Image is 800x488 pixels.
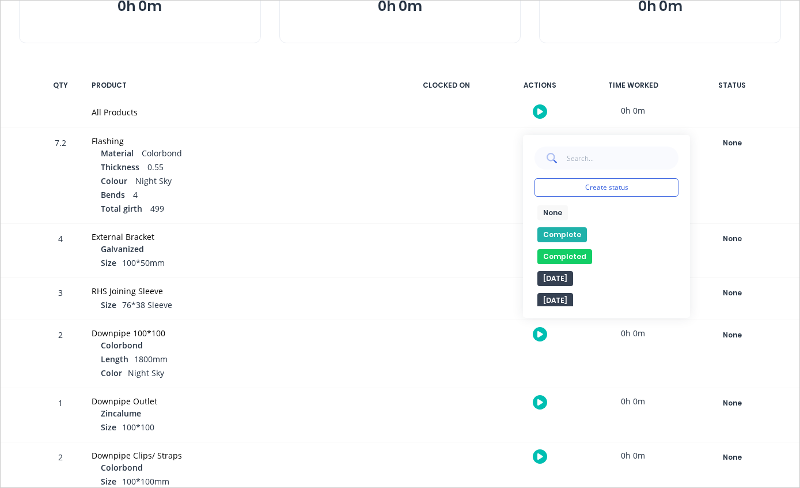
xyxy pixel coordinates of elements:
[537,205,568,220] button: None
[101,299,116,311] span: Size
[92,395,389,407] div: Downpipe Outlet
[590,388,676,414] div: 0h 0m
[690,285,774,301] button: None
[691,450,774,465] div: None
[101,147,134,159] span: Material
[537,271,573,286] button: [DATE]
[690,395,774,411] button: None
[43,390,78,442] div: 1
[101,202,389,216] div: 499
[122,257,165,268] span: 100*50mm
[101,161,139,173] span: Thickness
[43,73,78,97] div: QTY
[122,422,154,433] span: 100*100
[537,249,592,264] button: Completed
[101,189,389,202] div: 4
[43,322,78,388] div: 2
[683,73,781,97] div: STATUS
[537,293,573,308] button: [DATE]
[92,106,389,118] div: All Products
[101,339,143,351] span: Colorbond
[101,367,122,379] span: Color
[92,327,389,339] div: Downpipe 100*100
[691,328,774,343] div: None
[101,407,141,419] span: Zincalume
[92,231,389,243] div: External Bracket
[101,475,116,487] span: Size
[690,231,774,247] button: None
[43,280,78,320] div: 3
[590,73,676,97] div: TIME WORKED
[43,226,78,277] div: 4
[92,135,389,147] div: Flashing
[101,257,116,269] span: Size
[590,320,676,346] div: 0h 0m
[691,136,774,151] div: None
[92,285,389,297] div: RHS Joining Sleeve
[92,449,389,461] div: Downpipe Clips/ Straps
[534,178,678,197] button: Create status
[101,421,116,433] span: Size
[43,130,78,223] div: 7.2
[691,231,774,246] div: None
[101,202,142,215] span: Total girth
[101,189,125,201] span: Bends
[101,353,128,365] span: Length
[537,227,587,242] button: Complete
[590,442,676,468] div: 0h 0m
[590,97,676,123] div: 0h 0m
[134,354,168,365] span: 1800mm
[101,243,144,255] span: Galvanized
[690,327,774,343] button: None
[690,449,774,466] button: None
[101,161,389,175] div: 0.55
[101,175,389,189] div: Night Sky
[690,135,774,151] button: None
[403,73,490,97] div: CLOCKED ON
[101,175,127,187] span: Colour
[566,147,678,170] input: Search...
[691,396,774,411] div: None
[85,73,396,97] div: PRODUCT
[122,476,169,487] span: 100*100mm
[590,128,676,154] div: 0h 0m
[101,461,143,474] span: Colorbond
[496,73,583,97] div: ACTIONS
[691,286,774,301] div: None
[101,147,389,161] div: Colorbond
[122,299,172,310] span: 76*38 Sleeve
[128,367,164,378] span: Night Sky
